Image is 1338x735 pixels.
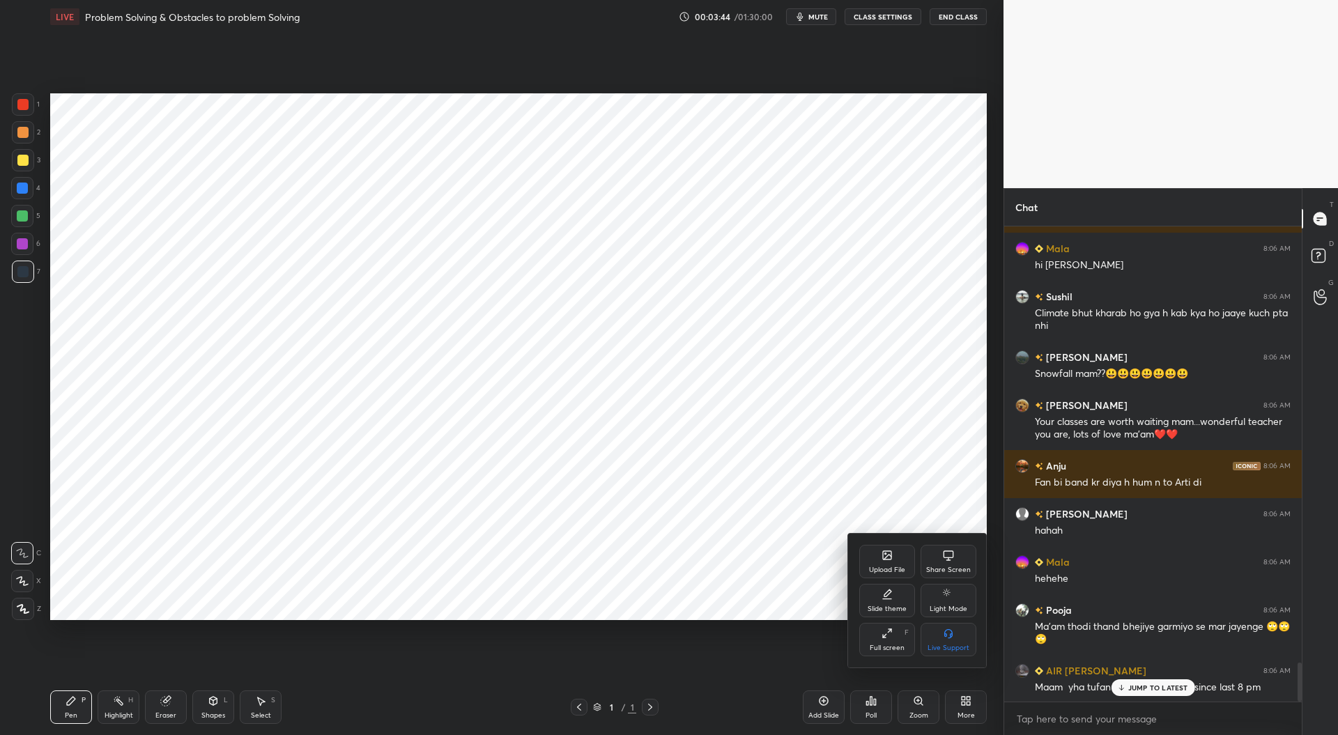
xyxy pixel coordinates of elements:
[905,629,909,636] div: F
[930,605,967,612] div: Light Mode
[926,566,971,573] div: Share Screen
[868,605,907,612] div: Slide theme
[870,644,905,651] div: Full screen
[869,566,905,573] div: Upload File
[928,644,969,651] div: Live Support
